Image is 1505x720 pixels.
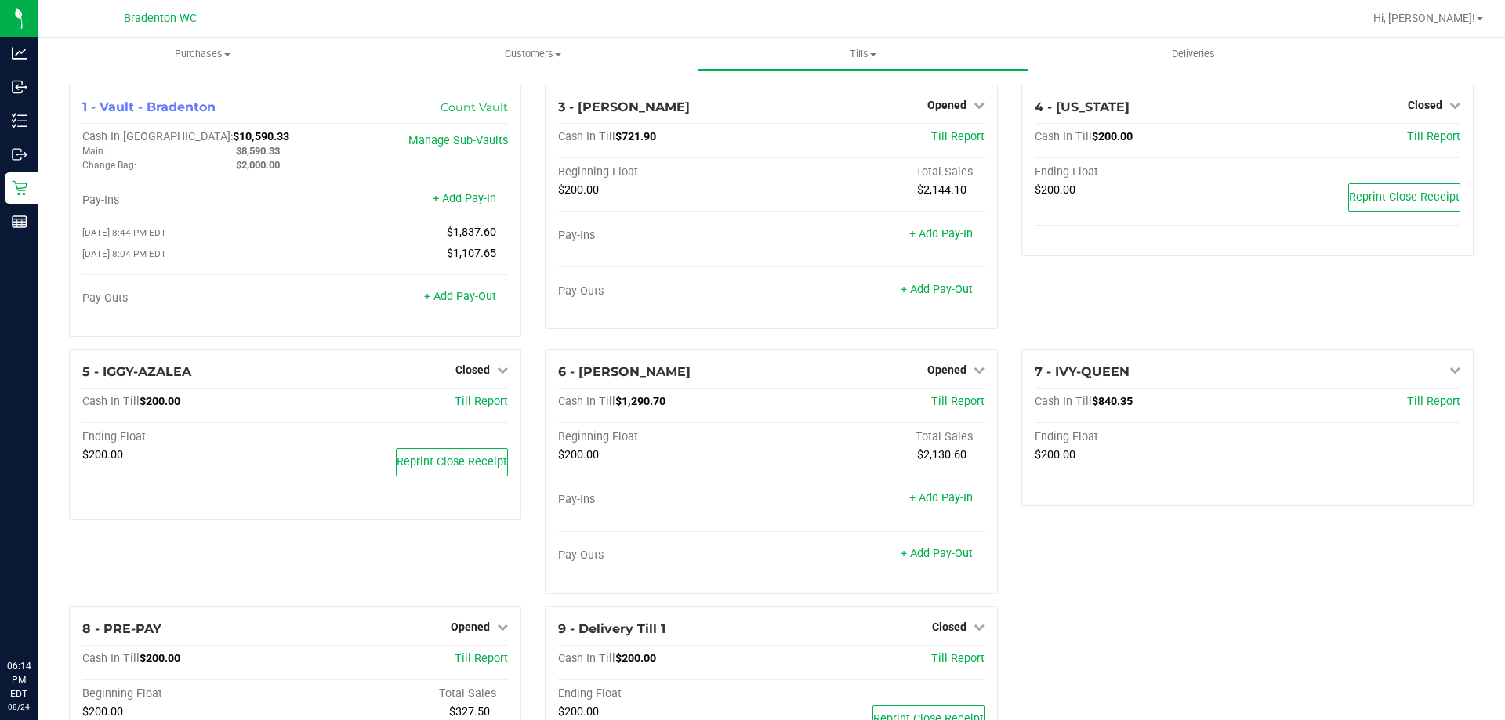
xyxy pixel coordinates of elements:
div: Ending Float [82,430,296,444]
span: $1,837.60 [447,226,496,239]
inline-svg: Retail [12,180,27,196]
span: Hi, [PERSON_NAME]! [1373,12,1475,24]
span: 3 - [PERSON_NAME] [558,99,690,114]
span: Cash In Till [1035,130,1092,143]
inline-svg: Reports [12,214,27,230]
a: Till Report [1407,130,1460,143]
span: $10,590.33 [233,130,289,143]
span: [DATE] 8:04 PM EDT [82,248,166,259]
span: Cash In [GEOGRAPHIC_DATA]: [82,130,233,143]
span: 1 - Vault - Bradenton [82,99,216,114]
span: Closed [932,621,966,633]
span: 7 - IVY-QUEEN [1035,364,1130,379]
div: Pay-Outs [82,291,296,306]
div: Total Sales [296,687,509,701]
a: + Add Pay-In [433,192,496,205]
span: Reprint Close Receipt [1349,190,1460,204]
div: Pay-Ins [82,194,296,208]
span: $200.00 [558,183,599,197]
span: 9 - Delivery Till 1 [558,621,665,636]
button: Reprint Close Receipt [396,448,508,476]
span: $327.50 [449,705,490,718]
span: $1,107.65 [447,247,496,260]
div: Pay-Outs [558,548,771,563]
span: Customers [368,47,697,61]
span: 6 - [PERSON_NAME] [558,364,691,379]
span: [DATE] 8:44 PM EDT [82,227,166,238]
span: Main: [82,146,106,157]
span: Cash In Till [558,395,615,408]
span: $2,144.10 [917,183,966,197]
span: 4 - [US_STATE] [1035,99,1130,114]
div: Beginning Float [558,165,771,179]
div: Ending Float [1035,430,1248,444]
iframe: Resource center [16,595,63,642]
span: $8,590.33 [236,145,280,157]
a: Tills [698,38,1028,71]
a: Manage Sub-Vaults [408,134,508,147]
div: Pay-Ins [558,229,771,243]
span: Opened [451,621,490,633]
a: + Add Pay-Out [901,547,973,560]
span: $200.00 [615,652,656,665]
inline-svg: Analytics [12,45,27,61]
span: $840.35 [1092,395,1133,408]
p: 08/24 [7,701,31,713]
div: Total Sales [771,430,985,444]
span: $721.90 [615,130,656,143]
a: Till Report [931,395,985,408]
span: $200.00 [558,448,599,461]
div: Pay-Ins [558,493,771,507]
a: Count Vault [441,100,508,114]
a: Customers [368,38,698,71]
span: $2,000.00 [236,159,280,171]
span: $200.00 [1035,448,1075,461]
span: Closed [1408,99,1442,111]
span: Cash In Till [558,652,615,665]
span: Bradenton WC [124,12,197,25]
a: + Add Pay-Out [901,283,973,296]
p: 06:14 PM EDT [7,659,31,701]
a: + Add Pay-Out [424,290,496,303]
a: + Add Pay-In [909,227,973,241]
span: 5 - IGGY-AZALEA [82,364,191,379]
span: 8 - PRE-PAY [82,621,161,636]
a: + Add Pay-In [909,491,973,505]
span: Cash In Till [1035,395,1092,408]
span: Opened [927,364,966,376]
span: $200.00 [140,395,180,408]
div: Ending Float [1035,165,1248,179]
span: Purchases [38,47,368,61]
span: $200.00 [1035,183,1075,197]
div: Beginning Float [82,687,296,701]
span: Cash In Till [82,652,140,665]
div: Ending Float [558,687,771,701]
inline-svg: Inbound [12,79,27,95]
a: Deliveries [1028,38,1358,71]
div: Pay-Outs [558,284,771,298]
span: Closed [455,364,490,376]
span: Change Bag: [82,160,136,171]
span: $200.00 [140,652,180,665]
span: Reprint Close Receipt [397,455,507,469]
a: Till Report [455,652,508,665]
div: Total Sales [771,165,985,179]
a: Purchases [38,38,368,71]
span: $1,290.70 [615,395,665,408]
span: Opened [927,99,966,111]
span: Tills [698,47,1027,61]
span: Cash In Till [558,130,615,143]
a: Till Report [931,652,985,665]
a: Till Report [931,130,985,143]
span: $200.00 [82,448,123,461]
span: $200.00 [1092,130,1133,143]
span: $2,130.60 [917,448,966,461]
a: Till Report [455,395,508,408]
div: Beginning Float [558,430,771,444]
button: Reprint Close Receipt [1348,183,1460,212]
